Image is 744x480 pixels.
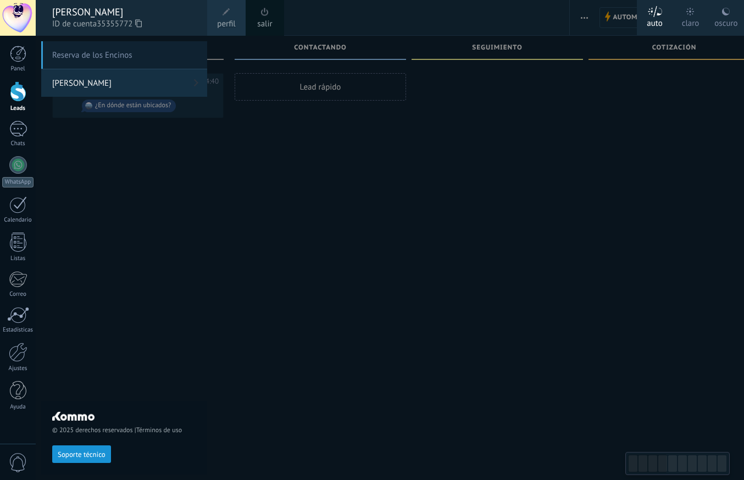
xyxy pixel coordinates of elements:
div: Estadísticas [2,327,34,334]
span: 35355772 [97,18,142,30]
a: [PERSON_NAME] [41,69,207,97]
div: claro [682,7,699,36]
span: Soporte técnico [58,451,106,459]
div: Chats [2,140,34,147]
div: auto [647,7,663,36]
div: [PERSON_NAME] [52,6,196,18]
span: © 2025 derechos reservados | [52,426,196,434]
div: Correo [2,291,34,298]
div: Ajustes [2,365,34,372]
div: oscuro [714,7,737,36]
div: WhatsApp [2,177,34,187]
button: Soporte técnico [52,445,111,463]
div: Panel [2,65,34,73]
span: perfil [217,18,235,30]
div: Listas [2,255,34,262]
span: ID de cuenta [52,18,196,30]
a: salir [257,18,272,30]
a: Términos de uso [136,426,182,434]
div: Calendario [2,217,34,224]
div: Ayuda [2,404,34,411]
a: Soporte técnico [52,450,111,458]
div: Leads [2,105,34,112]
span: Reserva de los Encinos [41,41,207,69]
